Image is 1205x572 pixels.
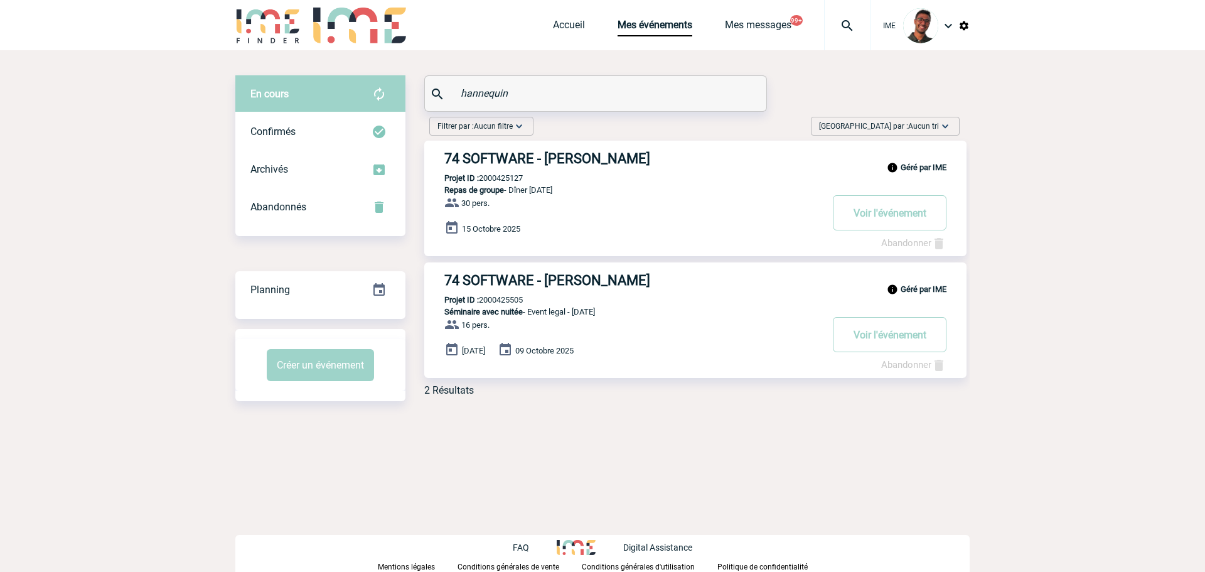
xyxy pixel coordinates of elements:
a: Abandonner [881,237,946,249]
img: http://www.idealmeetingsevents.fr/ [557,540,596,555]
img: baseline_expand_more_white_24dp-b.png [513,120,525,132]
b: Géré par IME [901,163,946,172]
img: baseline_expand_more_white_24dp-b.png [939,120,951,132]
img: info_black_24dp.svg [887,162,898,173]
input: Rechercher un événement par son nom [458,84,737,102]
img: info_black_24dp.svg [887,284,898,295]
span: 15 Octobre 2025 [462,224,520,234]
span: Séminaire avec nuitée [444,307,523,316]
h3: 74 SOFTWARE - [PERSON_NAME] [444,151,821,166]
a: Mes messages [725,19,791,36]
div: 2 Résultats [424,384,474,396]
b: Projet ID : [444,295,479,305]
b: Géré par IME [901,284,946,294]
span: En cours [250,88,289,100]
span: Abandonnés [250,201,306,213]
a: Abandonner [881,359,946,370]
a: Conditions générales de vente [458,560,582,572]
p: 2000425505 [424,295,523,305]
button: Créer un événement [267,349,374,381]
p: 2000425127 [424,173,523,183]
span: [DATE] [462,346,485,355]
p: Mentions légales [378,563,435,571]
a: FAQ [513,541,557,553]
span: Confirmés [250,126,296,138]
div: Retrouvez ici tous vos évènements avant confirmation [235,75,405,113]
button: Voir l'événement [833,195,946,230]
span: 16 pers. [461,320,490,330]
p: - Dîner [DATE] [424,185,821,195]
span: Aucun filtre [474,122,513,131]
span: IME [883,21,896,30]
span: Filtrer par : [437,120,513,132]
p: FAQ [513,542,529,553]
button: Voir l'événement [833,317,946,352]
span: Aucun tri [908,122,939,131]
a: Accueil [553,19,585,36]
p: Conditions générales de vente [458,563,559,571]
span: 30 pers. [461,198,490,208]
a: Politique de confidentialité [717,560,828,572]
h3: 74 SOFTWARE - [PERSON_NAME] [444,273,821,288]
a: Planning [235,271,405,308]
p: Politique de confidentialité [717,563,808,571]
span: Archivés [250,163,288,175]
a: Mes événements [618,19,692,36]
p: Conditions générales d'utilisation [582,563,695,571]
div: Retrouvez ici tous vos événements organisés par date et état d'avancement [235,271,405,309]
a: 74 SOFTWARE - [PERSON_NAME] [424,151,967,166]
a: Conditions générales d'utilisation [582,560,717,572]
img: IME-Finder [235,8,301,43]
a: 74 SOFTWARE - [PERSON_NAME] [424,273,967,288]
span: [GEOGRAPHIC_DATA] par : [819,120,939,132]
img: 124970-0.jpg [903,8,938,43]
button: 99+ [790,15,803,26]
p: - Event legal - [DATE] [424,307,821,316]
p: Digital Assistance [623,542,692,553]
span: Planning [250,284,290,296]
a: Mentions légales [378,560,458,572]
div: Retrouvez ici tous les événements que vous avez décidé d'archiver [235,151,405,188]
span: 09 Octobre 2025 [515,346,574,355]
b: Projet ID : [444,173,479,183]
span: Repas de groupe [444,185,504,195]
div: Retrouvez ici tous vos événements annulés [235,188,405,226]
